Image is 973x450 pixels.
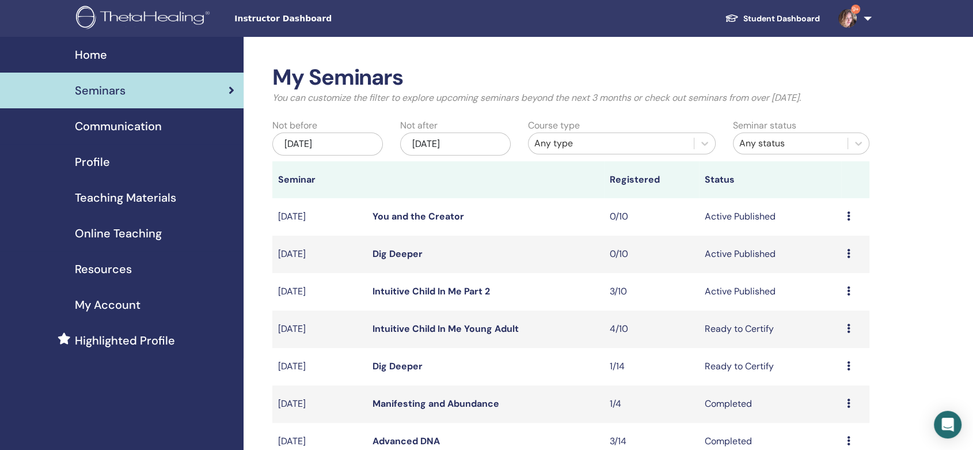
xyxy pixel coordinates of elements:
[272,385,367,423] td: [DATE]
[699,273,841,311] td: Active Published
[75,189,176,206] span: Teaching Materials
[851,5,860,14] span: 9+
[699,348,841,385] td: Ready to Certify
[75,260,132,278] span: Resources
[272,119,317,133] label: Not before
[373,360,423,372] a: Dig Deeper
[699,385,841,423] td: Completed
[272,91,870,105] p: You can customize the filter to explore upcoming seminars beyond the next 3 months or check out s...
[604,236,699,273] td: 0/10
[373,323,519,335] a: Intuitive Child In Me Young Adult
[373,398,499,410] a: Manifesting and Abundance
[75,332,175,349] span: Highlighted Profile
[699,236,841,273] td: Active Published
[699,311,841,348] td: Ready to Certify
[272,198,367,236] td: [DATE]
[272,273,367,311] td: [DATE]
[716,8,829,29] a: Student Dashboard
[75,118,162,135] span: Communication
[739,137,842,150] div: Any status
[75,296,140,313] span: My Account
[272,348,367,385] td: [DATE]
[699,198,841,236] td: Active Published
[400,119,438,133] label: Not after
[534,137,688,150] div: Any type
[272,161,367,198] th: Seminar
[272,236,367,273] td: [DATE]
[75,225,162,242] span: Online Teaching
[272,65,870,91] h2: My Seminars
[604,311,699,348] td: 4/10
[234,13,407,25] span: Instructor Dashboard
[76,6,214,32] img: logo.png
[373,248,423,260] a: Dig Deeper
[373,210,464,222] a: You and the Creator
[272,133,383,156] div: [DATE]
[725,13,739,23] img: graduation-cap-white.svg
[373,285,490,297] a: Intuitive Child In Me Part 2
[604,348,699,385] td: 1/14
[838,9,857,28] img: default.jpg
[604,161,699,198] th: Registered
[400,133,511,156] div: [DATE]
[934,411,961,438] div: Open Intercom Messenger
[604,198,699,236] td: 0/10
[604,385,699,423] td: 1/4
[75,153,110,171] span: Profile
[272,311,367,348] td: [DATE]
[528,119,580,133] label: Course type
[699,161,841,198] th: Status
[75,46,107,63] span: Home
[75,82,126,99] span: Seminars
[373,435,440,447] a: Advanced DNA
[604,273,699,311] td: 3/10
[733,119,796,133] label: Seminar status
